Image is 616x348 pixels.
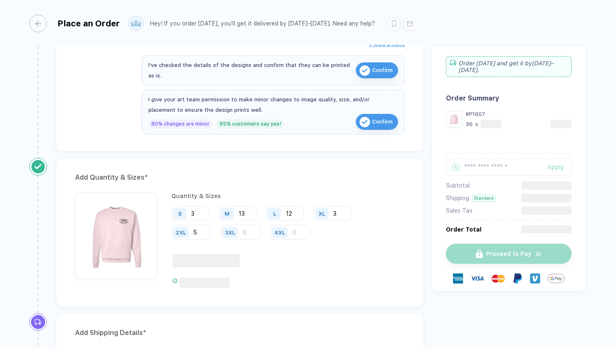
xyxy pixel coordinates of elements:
div: #P1607 [466,111,572,117]
div: Order Total [446,226,481,233]
div: M [225,210,230,217]
button: iconConfirm [356,114,398,130]
div: 80% changes are minor [148,119,212,129]
img: master-card [492,272,505,285]
div: 3XL [225,229,235,235]
div: Hey! If you order [DATE], you'll get it delivered by [DATE]–[DATE]. Need any help? [150,20,375,27]
div: 2XL [176,229,186,235]
div: Order Summary [446,94,572,102]
button: Apply [537,158,572,176]
div: Apply [547,164,572,170]
img: 1760031095649arkvg_nt_front.png [448,113,460,125]
img: user profile [129,16,143,31]
div: I give your art team permission to make minor changes to image quality, size, and/or placement to... [148,94,398,115]
div: XL [318,210,325,217]
div: S [178,210,182,217]
div: Standard [472,195,496,202]
div: Subtotal [446,182,470,189]
div: Order [DATE] and get it by [DATE]–[DATE] . [446,56,572,77]
div: 95% customers say yes! [217,119,284,129]
img: 1760031095649arkvg_nt_front.png [79,197,153,270]
img: Venmo [530,273,540,284]
div: x [474,121,479,127]
div: 4XL [274,229,285,235]
img: GPay [548,270,564,287]
img: icon [360,65,370,76]
span: Confirm [372,115,393,129]
div: I've checked the details of the designs and confirm that they can be printed as is. [148,60,352,81]
span: Confirm [372,64,393,77]
div: Quantity & Sizes [171,193,405,199]
img: express [453,273,463,284]
div: 36 [466,121,473,127]
img: visa [471,272,484,285]
div: Add Shipping Details [75,326,405,340]
div: Place an Order [57,18,120,28]
img: icon [360,117,370,127]
img: Paypal [512,273,523,284]
div: L [273,210,276,217]
div: Shipping [446,195,469,201]
button: iconConfirm [356,62,398,78]
div: Add Quantity & Sizes [75,171,405,184]
div: Sales Tax [446,207,472,214]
